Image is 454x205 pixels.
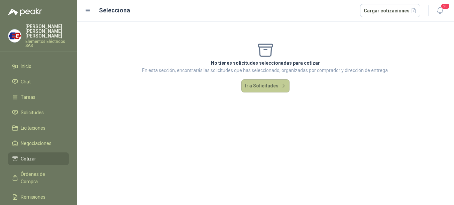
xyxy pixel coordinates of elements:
[8,91,69,104] a: Tareas
[8,168,69,188] a: Órdenes de Compra
[8,60,69,73] a: Inicio
[21,155,36,162] span: Cotizar
[8,75,69,88] a: Chat
[8,29,21,42] img: Company Logo
[142,67,389,74] p: En esta sección, encontrarás las solicitudes que has seleccionado, organizadas por comprador y di...
[21,193,45,201] span: Remisiones
[142,59,389,67] p: No tienes solicitudes seleccionadas para cotizar
[360,4,421,17] button: Cargar cotizaciones
[241,79,290,93] button: Ir a Solicitudes
[21,140,51,147] span: Negociaciones
[8,137,69,150] a: Negociaciones
[8,152,69,165] a: Cotizar
[8,191,69,203] a: Remisiones
[441,3,450,9] span: 20
[434,5,446,17] button: 20
[25,24,69,38] p: [PERSON_NAME] [PERSON_NAME] [PERSON_NAME]
[21,124,45,132] span: Licitaciones
[8,122,69,134] a: Licitaciones
[21,93,35,101] span: Tareas
[21,170,63,185] span: Órdenes de Compra
[8,106,69,119] a: Solicitudes
[21,109,44,116] span: Solicitudes
[21,63,31,70] span: Inicio
[8,8,42,16] img: Logo peakr
[21,78,31,85] span: Chat
[99,6,130,15] h2: Selecciona
[25,40,69,48] p: Elementos Eléctricos SAS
